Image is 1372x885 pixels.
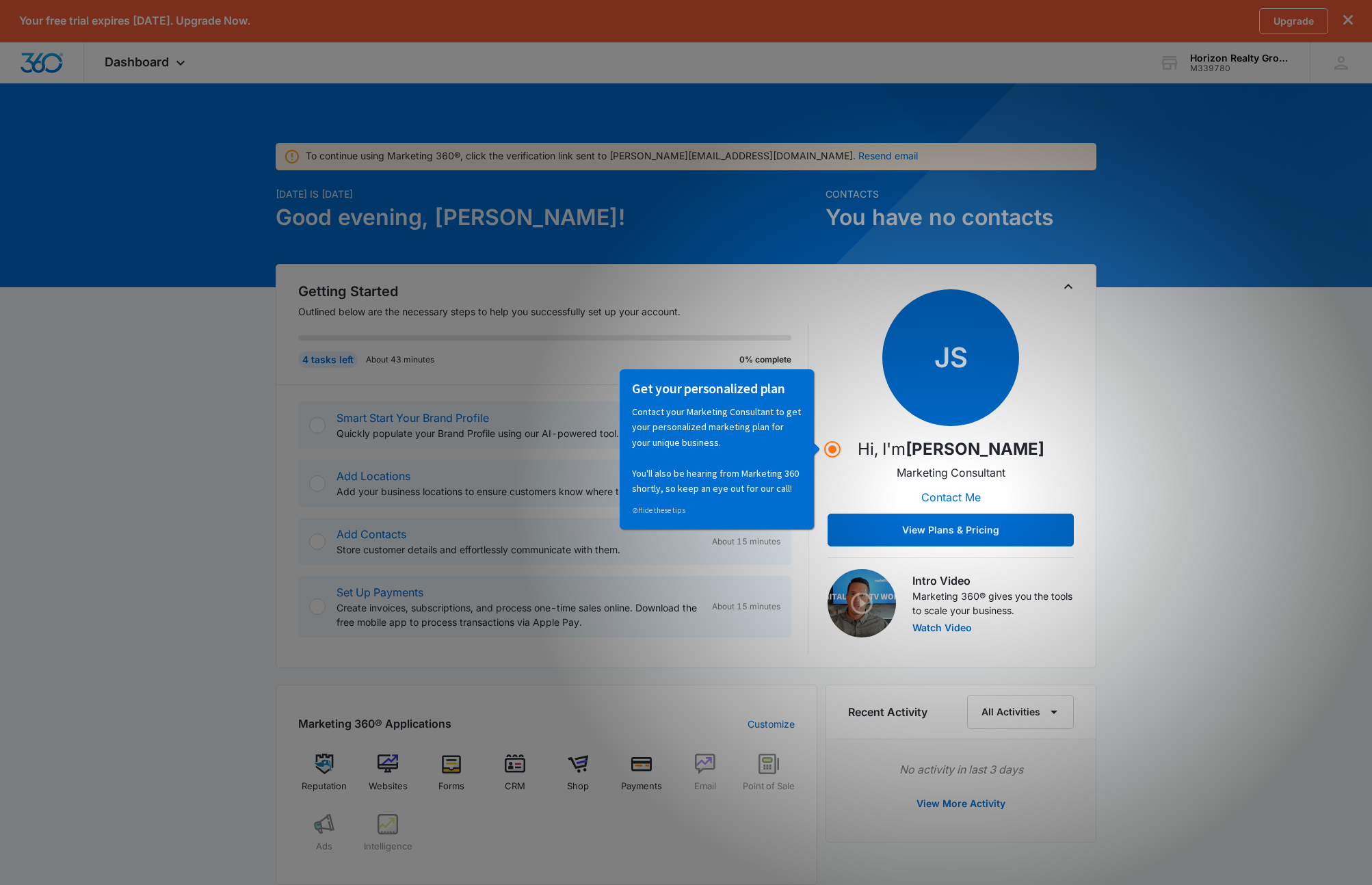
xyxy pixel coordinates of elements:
p: Store customer details and effortlessly communicate with them. [337,542,701,557]
button: All Activities [967,695,1074,729]
h3: Get your personalized plan [14,10,184,28]
div: 4 tasks left [298,352,358,368]
span: Forms [438,780,464,793]
button: Toggle Collapse [1060,278,1077,295]
span: Ads [316,840,332,854]
h1: You have no contacts [826,201,1096,234]
p: Outlined below are the necessary steps to help you successfully set up your account. [298,304,808,319]
a: Shop [552,754,605,803]
span: JS [882,289,1019,426]
span: ⊘ [14,136,21,146]
a: Hide these tips [14,136,68,146]
span: Email [694,780,716,793]
a: Payments [616,754,668,803]
p: Contacts [826,187,1096,201]
p: 0% complete [739,354,791,366]
p: Add your business locations to ensure customers know where to find you. [337,484,707,499]
h3: Intro Video [912,572,1074,589]
a: Upgrade [1259,8,1328,34]
a: Websites [362,754,414,803]
span: About 15 minutes [712,536,780,548]
a: Email [679,754,732,803]
span: Point of Sale [743,780,795,793]
p: Marketing Consultant [897,464,1005,481]
h2: Getting Started [298,281,808,302]
div: Dashboard [84,42,209,83]
div: account name [1190,53,1290,64]
span: About 15 minutes [712,600,780,613]
h1: Good evening, [PERSON_NAME]! [276,201,817,234]
a: Set Up Payments [337,585,423,599]
button: Contact Me [908,481,994,514]
p: Marketing 360® gives you the tools to scale your business. [912,589,1074,618]
span: Reputation [302,780,347,793]
a: Customize [748,717,795,731]
p: Your free trial expires [DATE]. Upgrade Now. [19,14,250,27]
button: View Plans & Pricing [828,514,1074,546]
button: View More Activity [903,787,1019,820]
a: Forms [425,754,478,803]
span: Websites [369,780,408,793]
span: Dashboard [105,55,169,69]
span: Payments [621,780,662,793]
p: [DATE] is [DATE] [276,187,817,201]
span: Intelligence [364,840,412,854]
strong: [PERSON_NAME] [906,439,1044,459]
p: Hi, I'm [858,437,1044,462]
a: Point of Sale [742,754,795,803]
a: Reputation [298,754,351,803]
a: Add Contacts [337,527,406,541]
a: Intelligence [362,814,414,863]
img: Intro Video [828,569,896,637]
h2: Marketing 360® Applications [298,715,451,732]
button: dismiss this dialog [1343,14,1353,27]
div: To continue using Marketing 360®, click the verification link sent to [PERSON_NAME][EMAIL_ADDRESS... [306,148,918,163]
p: About 43 minutes [366,354,434,366]
span: CRM [505,780,525,793]
span: Shop [567,780,589,793]
a: Ads [298,814,351,863]
p: Quickly populate your Brand Profile using our AI-powered tool. [337,426,701,440]
button: Watch Video [912,623,972,633]
button: Resend email [858,151,918,161]
h6: Recent Activity [848,704,927,720]
p: Contact your Marketing Consultant to get your personalized marketing plan for your unique busines... [14,35,184,127]
p: Create invoices, subscriptions, and process one-time sales online. Download the free mobile app t... [337,600,701,629]
a: Smart Start Your Brand Profile [337,411,489,425]
a: CRM [488,754,541,803]
a: Add Locations [337,469,410,483]
div: account id [1190,64,1290,73]
p: No activity in last 3 days [848,761,1074,778]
